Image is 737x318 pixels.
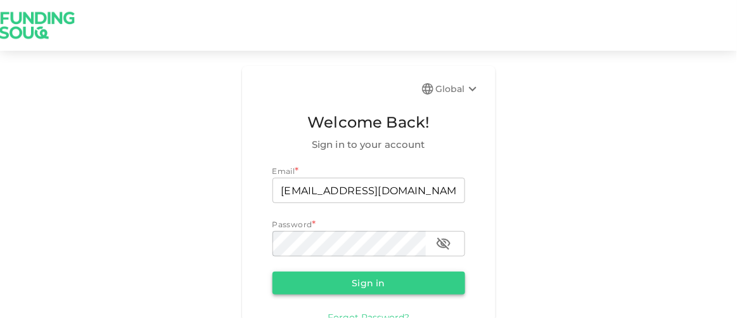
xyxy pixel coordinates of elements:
button: Sign in [272,272,465,295]
span: Sign in to your account [272,137,465,152]
input: password [272,231,426,256]
span: Welcome Back! [272,110,465,135]
input: email [272,178,465,203]
span: Email [272,166,295,176]
span: Password [272,220,312,229]
div: Global [436,81,480,96]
